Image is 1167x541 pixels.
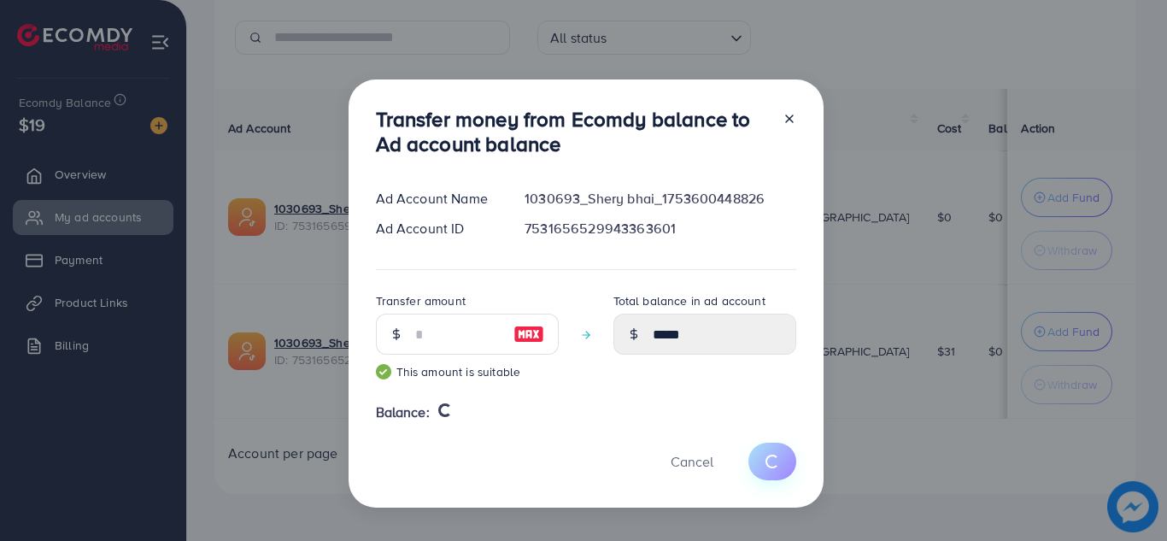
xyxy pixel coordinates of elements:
[362,219,512,238] div: Ad Account ID
[376,364,391,379] img: guide
[376,107,769,156] h3: Transfer money from Ecomdy balance to Ad account balance
[362,189,512,209] div: Ad Account Name
[511,219,809,238] div: 7531656529943363601
[671,452,713,471] span: Cancel
[613,292,765,309] label: Total balance in ad account
[376,403,430,422] span: Balance:
[513,324,544,344] img: image
[649,443,735,479] button: Cancel
[511,189,809,209] div: 1030693_Shery bhai_1753600448826
[376,363,559,380] small: This amount is suitable
[376,292,466,309] label: Transfer amount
